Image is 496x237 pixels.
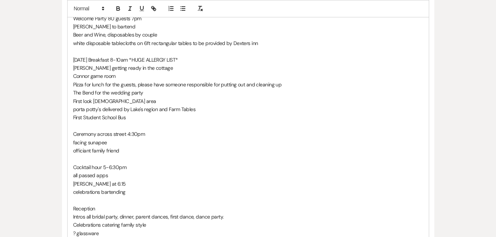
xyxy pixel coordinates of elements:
p: Celebrations catering family style [73,221,423,229]
p: The Bend for the wedding party [73,89,423,97]
p: [PERSON_NAME] getting ready in the cottage [73,64,423,72]
p: porta potty's delivered by Lake's region and Farm Tables [73,105,423,113]
p: facing sunapee [73,138,423,147]
p: celebrations bartending [73,188,423,196]
p: [PERSON_NAME] to bartend [73,23,423,31]
p: [PERSON_NAME] at 6:15 [73,180,423,188]
p: all passed apps [73,171,423,179]
p: [DATE] Breakfast 8-10am *HUGE ALLERGY LIST* [73,56,423,64]
p: Intros all bridal party, dinner, parent dances, first dance, dance party. [73,213,423,221]
p: Beer and Wine, disposables by couple [73,31,423,39]
p: Cocktail hour 5-6:30pm [73,163,423,171]
p: Reception [73,205,423,213]
p: First look [DEMOGRAPHIC_DATA] area [73,97,423,105]
p: officiant family friend [73,147,423,155]
p: Welcome Party 80 guests 7pm [73,14,423,23]
p: Connor game room [73,72,423,80]
p: Pizza for lunch for the guests, please have someone responsible for putting out and cleaning up [73,80,423,89]
p: First Student School Bus [73,113,423,121]
p: Ceremony across street 4:30pm [73,130,423,138]
p: white disposable tablecloths on 6ft rectangular tables to be provided by Dexters inn [73,39,423,47]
